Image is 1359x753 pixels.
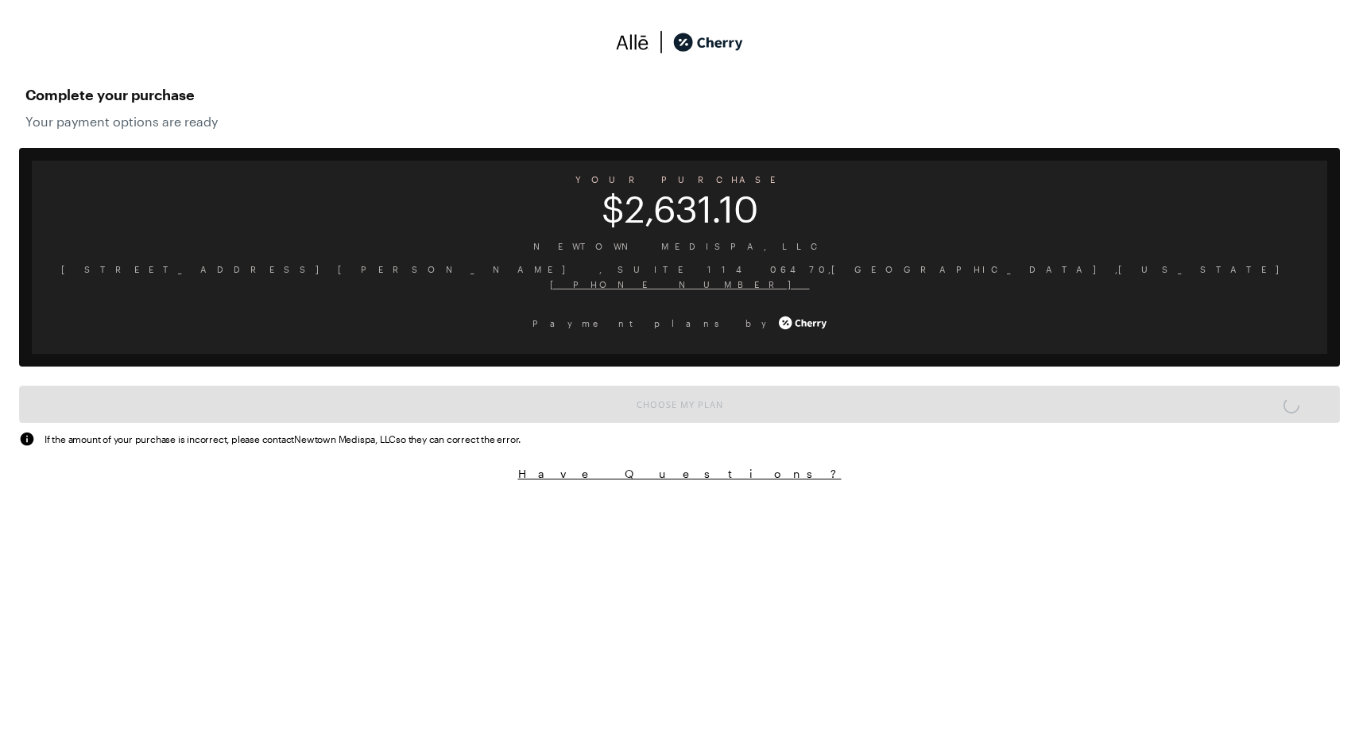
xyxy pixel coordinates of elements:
span: Complete your purchase [25,82,1334,107]
img: svg%3e [649,30,673,54]
span: YOUR PURCHASE [32,169,1327,190]
span: Newtown Medispa, LLC [45,239,1314,254]
img: svg%3e [19,431,35,447]
img: svg%3e [616,30,649,54]
span: $2,631.10 [32,198,1327,219]
img: cherry_black_logo-DrOE_MJI.svg [673,30,743,54]
span: If the amount of your purchase is incorrect, please contact Newtown Medispa, LLC so they can corr... [45,432,521,446]
span: [STREET_ADDRESS][PERSON_NAME] , Suite 114 06470 , [GEOGRAPHIC_DATA] , [US_STATE] [45,262,1314,277]
button: Choose My Plan [19,386,1340,423]
img: cherry_white_logo-JPerc-yG.svg [779,311,827,335]
span: Payment plans by [532,316,776,331]
button: Have Questions? [19,466,1340,481]
span: Your payment options are ready [25,114,1334,129]
span: [PHONE_NUMBER] [45,277,1314,292]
